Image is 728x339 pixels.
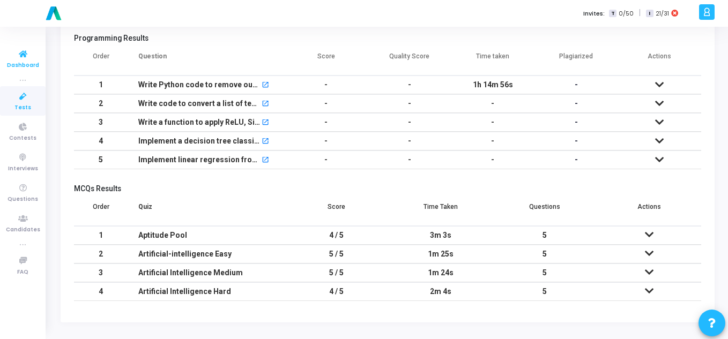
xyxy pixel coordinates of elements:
div: Write Python code to remove outliers from a dataset using the IQR method. [138,76,260,94]
th: Score [285,46,368,76]
span: - [575,80,578,89]
span: - [575,99,578,108]
mat-icon: open_in_new [262,82,269,89]
label: Invites: [583,9,605,18]
th: Quiz [128,196,285,226]
div: 1m 25s [399,245,482,263]
td: 2 [74,94,128,113]
td: - [285,132,368,150]
img: logo [43,3,64,24]
span: 0/50 [619,9,634,18]
th: Actions [597,196,701,226]
span: - [575,118,578,126]
span: Contests [9,134,36,143]
td: 5 / 5 [285,245,389,263]
td: 1 [74,76,128,94]
td: - [451,132,535,150]
th: Plagiarized [534,46,618,76]
th: Question [128,46,285,76]
th: Actions [618,46,702,76]
span: | [639,7,641,19]
td: 4 [74,132,128,150]
th: Score [285,196,389,226]
td: 5 [493,245,597,263]
mat-icon: open_in_new [262,101,269,108]
td: 5 [493,263,597,282]
div: Artificial Intelligence Hard [138,283,274,300]
span: T [609,10,616,18]
mat-icon: open_in_new [262,157,269,164]
th: Time Taken [389,196,493,226]
td: 2 [74,245,128,263]
span: I [646,10,653,18]
td: - [368,94,451,113]
td: - [451,113,535,132]
td: - [285,76,368,94]
td: 4 [74,282,128,301]
td: - [368,132,451,150]
th: Order [74,196,128,226]
span: Interviews [8,164,38,174]
div: Write code to convert a list of text sentences into TF-IDF features. [138,95,260,112]
span: Dashboard [7,61,39,70]
td: 4 / 5 [285,226,389,245]
div: 2m 4s [399,283,482,300]
span: Tests [14,103,31,112]
mat-icon: open_in_new [262,119,269,127]
td: - [451,150,535,169]
td: - [285,150,368,169]
span: 21/31 [656,9,669,18]
td: 5 / 5 [285,263,389,282]
td: 5 [74,150,128,169]
td: - [285,94,368,113]
div: Artificial-intelligence Easy [138,245,274,263]
div: 1m 24s [399,264,482,282]
th: Questions [493,196,597,226]
td: 3 [74,263,128,282]
td: 4 / 5 [285,282,389,301]
span: Candidates [6,225,40,235]
td: - [368,76,451,94]
td: 1 [74,226,128,245]
div: Implement a decision tree classifier using Python dictionaries. [138,132,260,150]
td: 5 [493,226,597,245]
th: Time taken [451,46,535,76]
td: - [451,94,535,113]
th: Order [74,46,128,76]
td: - [368,113,451,132]
div: Artificial Intelligence Medium [138,264,274,282]
td: - [368,150,451,169]
td: 3 [74,113,128,132]
td: 5 [493,282,597,301]
h5: Programming Results [74,34,701,43]
mat-icon: open_in_new [262,138,269,146]
td: - [285,113,368,132]
span: - [575,137,578,145]
span: FAQ [17,268,28,277]
span: Questions [8,195,38,204]
div: 3m 3s [399,227,482,244]
h5: MCQs Results [74,184,701,193]
div: Implement linear regression from scratch using gradient descent. [138,151,260,169]
div: Write a function to apply ReLU, Sigmoid, and Tanh activation functions. [138,114,260,131]
th: Quality Score [368,46,451,76]
td: 1h 14m 56s [451,76,535,94]
span: - [575,155,578,164]
div: Aptitude Pool [138,227,274,244]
